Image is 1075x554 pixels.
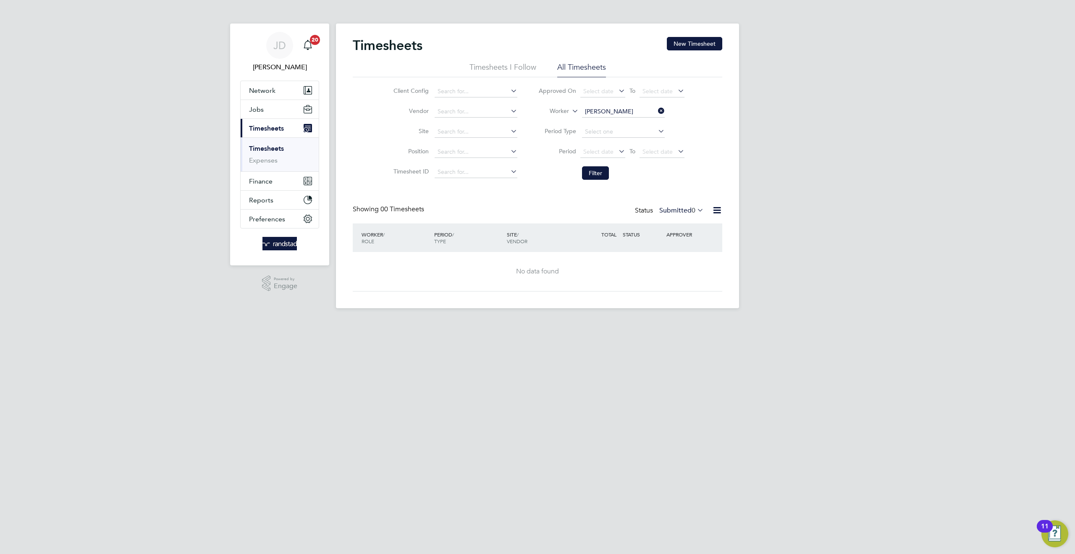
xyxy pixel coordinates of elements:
[391,127,429,135] label: Site
[435,146,517,158] input: Search for...
[538,87,576,95] label: Approved On
[249,215,285,223] span: Preferences
[538,127,576,135] label: Period Type
[241,100,319,118] button: Jobs
[241,191,319,209] button: Reports
[273,40,286,51] span: JD
[469,62,536,77] li: Timesheets I Follow
[538,147,576,155] label: Period
[627,146,638,157] span: To
[583,87,614,95] span: Select date
[621,227,664,242] div: STATUS
[240,62,319,72] span: James Deegan
[274,283,297,290] span: Engage
[310,35,320,45] span: 20
[642,148,673,155] span: Select date
[249,124,284,132] span: Timesheets
[241,137,319,171] div: Timesheets
[505,227,577,249] div: SITE
[664,227,708,242] div: APPROVER
[434,238,446,244] span: TYPE
[601,231,616,238] span: TOTAL
[230,24,329,265] nav: Main navigation
[391,107,429,115] label: Vendor
[262,237,297,250] img: randstad-logo-retina.png
[241,210,319,228] button: Preferences
[274,276,297,283] span: Powered by
[362,238,374,244] span: ROLE
[452,231,454,238] span: /
[435,126,517,138] input: Search for...
[582,126,665,138] input: Select one
[659,206,704,215] label: Submitted
[435,106,517,118] input: Search for...
[1041,520,1068,547] button: Open Resource Center, 11 new notifications
[361,267,714,276] div: No data found
[240,32,319,72] a: JD[PERSON_NAME]
[1041,526,1049,537] div: 11
[380,205,424,213] span: 00 Timesheets
[353,205,426,214] div: Showing
[241,172,319,190] button: Finance
[359,227,432,249] div: WORKER
[299,32,316,59] a: 20
[241,81,319,100] button: Network
[391,168,429,175] label: Timesheet ID
[432,227,505,249] div: PERIOD
[557,62,606,77] li: All Timesheets
[383,231,385,238] span: /
[583,148,614,155] span: Select date
[391,87,429,95] label: Client Config
[249,156,278,164] a: Expenses
[582,166,609,180] button: Filter
[249,105,264,113] span: Jobs
[249,196,273,204] span: Reports
[582,106,665,118] input: Search for...
[240,237,319,250] a: Go to home page
[627,85,638,96] span: To
[507,238,527,244] span: VENDOR
[642,87,673,95] span: Select date
[667,37,722,50] button: New Timesheet
[353,37,422,54] h2: Timesheets
[249,87,275,95] span: Network
[517,231,519,238] span: /
[531,107,569,116] label: Worker
[692,206,695,215] span: 0
[262,276,298,291] a: Powered byEngage
[249,177,273,185] span: Finance
[435,86,517,97] input: Search for...
[249,144,284,152] a: Timesheets
[435,166,517,178] input: Search for...
[635,205,705,217] div: Status
[241,119,319,137] button: Timesheets
[391,147,429,155] label: Position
